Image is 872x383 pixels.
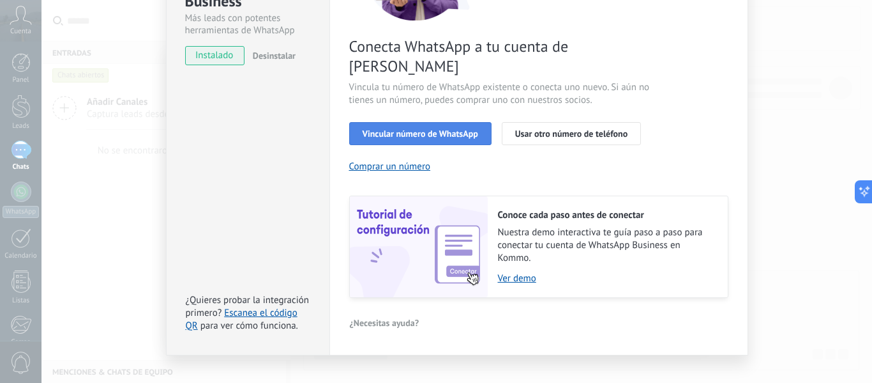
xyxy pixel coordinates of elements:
span: Usar otro número de teléfono [515,129,628,138]
span: Conecta WhatsApp a tu cuenta de [PERSON_NAME] [349,36,653,76]
span: Desinstalar [253,50,296,61]
button: Vincular número de WhatsApp [349,122,492,145]
a: Ver demo [498,272,715,285]
span: ¿Necesitas ayuda? [350,318,419,327]
div: Más leads con potentes herramientas de WhatsApp [185,12,311,36]
span: instalado [186,46,244,65]
h2: Conoce cada paso antes de conectar [498,209,715,221]
span: Vincular número de WhatsApp [363,129,478,138]
button: Usar otro número de teléfono [502,122,641,145]
span: para ver cómo funciona. [200,320,298,332]
span: ¿Quieres probar la integración primero? [186,294,310,319]
button: Desinstalar [248,46,296,65]
button: Comprar un número [349,160,431,173]
span: Vincula tu número de WhatsApp existente o conecta uno nuevo. Si aún no tienes un número, puedes c... [349,81,653,107]
a: Escanea el código QR [186,307,297,332]
button: ¿Necesitas ayuda? [349,313,420,332]
span: Nuestra demo interactiva te guía paso a paso para conectar tu cuenta de WhatsApp Business en Kommo. [498,226,715,265]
